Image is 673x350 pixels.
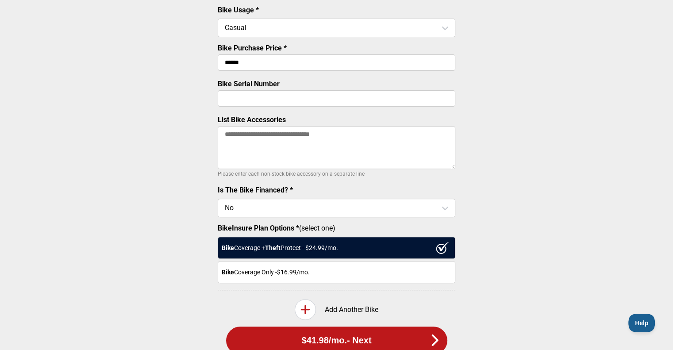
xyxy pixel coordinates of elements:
[218,6,259,14] label: Bike Usage *
[218,169,455,179] p: Please enter each non-stock bike accessory on a separate line
[218,80,280,88] label: Bike Serial Number
[218,186,293,194] label: Is The Bike Financed? *
[218,299,455,320] div: Add Another Bike
[218,115,286,124] label: List Bike Accessories
[628,314,655,332] iframe: Toggle Customer Support
[265,244,281,251] strong: Theft
[222,269,234,276] strong: Bike
[218,44,287,52] label: Bike Purchase Price *
[222,244,234,251] strong: Bike
[436,242,449,254] img: ux1sgP1Haf775SAghJI38DyDlYP+32lKFAAAAAElFTkSuQmCC
[218,261,455,283] div: Coverage Only - $16.99 /mo.
[329,335,347,346] span: /mo.
[218,237,455,259] div: Coverage + Protect - $ 24.99 /mo.
[218,224,455,232] label: (select one)
[218,224,299,232] strong: BikeInsure Plan Options *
